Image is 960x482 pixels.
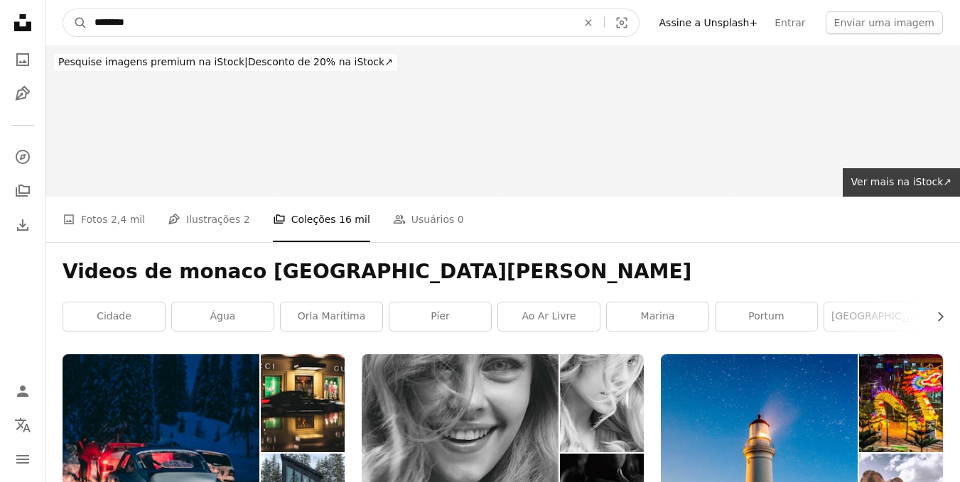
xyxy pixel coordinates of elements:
[45,45,406,80] a: Pesquise imagens premium na iStock|Desconto de 20% na iStock↗
[168,197,250,242] a: Ilustrações 2
[9,143,37,171] a: Explorar
[63,259,943,285] h1: Videos de monaco [GEOGRAPHIC_DATA][PERSON_NAME]
[393,197,464,242] a: Usuários 0
[651,11,767,34] a: Assine a Unsplash+
[766,11,814,34] a: Entrar
[63,302,165,331] a: cidade
[9,9,37,40] a: Início — Unsplash
[498,302,600,331] a: ao ar livre
[716,302,817,331] a: portum
[63,9,87,36] button: Pesquise na Unsplash
[9,411,37,439] button: Idioma
[261,354,345,452] img: photo-1557167668-6eb71e76b603
[560,354,645,452] img: photo-1601409591375-88775c49c1bd
[573,9,604,36] button: Limpar
[824,302,926,331] a: [GEOGRAPHIC_DATA]
[63,9,640,37] form: Pesquise conteúdo visual em todo o site
[389,302,491,331] a: píer
[605,9,639,36] button: Pesquisa visual
[843,168,960,197] a: Ver mais na iStock↗
[244,212,250,227] span: 2
[281,302,382,331] a: orla marítima
[859,354,944,452] img: photo-1539855303472-d932f26d7324
[607,302,708,331] a: Marina
[458,212,464,227] span: 0
[826,11,943,34] button: Enviar uma imagem
[111,212,145,227] span: 2,4 mil
[9,377,37,405] a: Entrar / Cadastrar-se
[9,80,37,108] a: Ilustrações
[851,176,951,187] span: Ver mais na iStock ↗
[172,302,274,331] a: Água
[927,302,943,331] button: rolar lista para a direita
[9,211,37,239] a: Histórico de downloads
[58,56,393,67] span: Desconto de 20% na iStock ↗
[58,56,248,67] span: Pesquise imagens premium na iStock |
[63,197,145,242] a: Fotos 2,4 mil
[9,445,37,473] button: Menu
[9,177,37,205] a: Coleções
[9,45,37,74] a: Fotos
